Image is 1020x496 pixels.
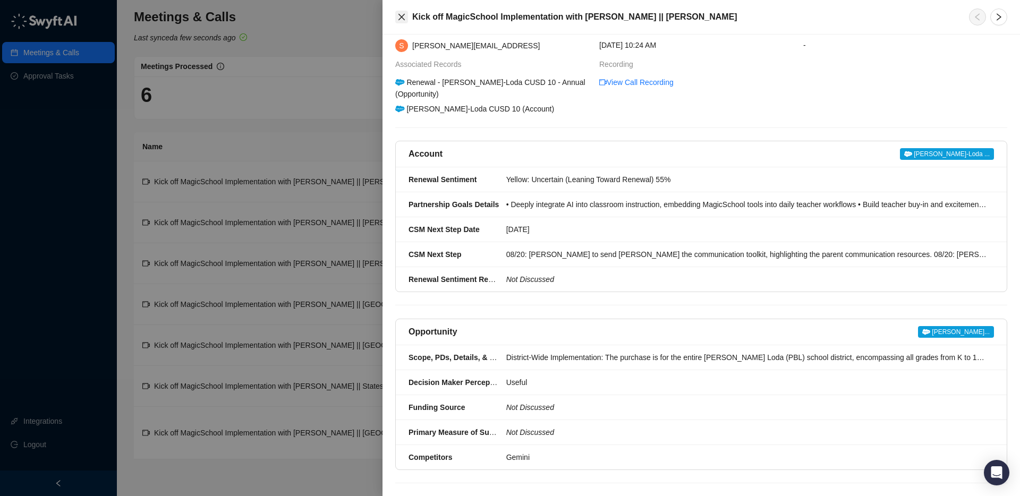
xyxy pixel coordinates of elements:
[397,13,406,21] span: close
[599,58,639,70] span: Recording
[984,460,1009,485] div: Open Intercom Messenger
[994,13,1003,21] span: right
[395,11,408,23] button: Close
[599,76,674,88] a: video-cameraView Call Recording
[506,451,988,463] div: Gemini
[803,39,1007,51] span: -
[409,200,499,209] strong: Partnership Goals Details
[409,250,462,259] strong: CSM Next Step
[409,378,560,387] strong: Decision Maker Perception of MagicSchool
[506,275,554,284] i: Not Discussed
[506,377,988,388] div: Useful
[409,353,554,362] strong: Scope, PDs, Details, & Key Relationships
[506,403,554,412] i: Not Discussed
[918,326,994,338] a: [PERSON_NAME]...
[395,58,467,70] span: Associated Records
[394,76,592,100] div: Renewal - [PERSON_NAME]-Loda CUSD 10 - Annual (Opportunity)
[900,148,994,160] a: [PERSON_NAME]-Loda ...
[506,224,988,235] div: [DATE]
[409,175,477,184] strong: Renewal Sentiment
[409,428,510,437] strong: Primary Measure of Success
[409,225,480,234] strong: CSM Next Step Date
[409,403,465,412] strong: Funding Source
[506,428,554,437] i: Not Discussed
[409,275,506,284] strong: Renewal Sentiment Reason
[409,148,443,160] h5: Account
[399,40,404,52] span: S
[506,352,988,363] div: District-Wide Implementation: The purchase is for the entire [PERSON_NAME] Loda (PBL) school dist...
[412,41,540,50] span: [PERSON_NAME][EMAIL_ADDRESS]
[506,249,988,260] div: 08/20: [PERSON_NAME] to send [PERSON_NAME] the communication toolkit, highlighting the parent com...
[506,174,988,185] div: Yellow: Uncertain (Leaning Toward Renewal) 55%
[409,453,452,461] strong: Competitors
[394,103,556,115] div: [PERSON_NAME]-Loda CUSD 10 (Account)
[599,79,607,86] span: video-camera
[412,11,956,23] h5: Kick off MagicSchool Implementation with [PERSON_NAME] || [PERSON_NAME]
[409,326,457,338] h5: Opportunity
[506,199,988,210] div: • Deeply integrate AI into classroom instruction, embedding MagicSchool tools into daily teacher ...
[599,39,656,51] span: [DATE] 10:24 AM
